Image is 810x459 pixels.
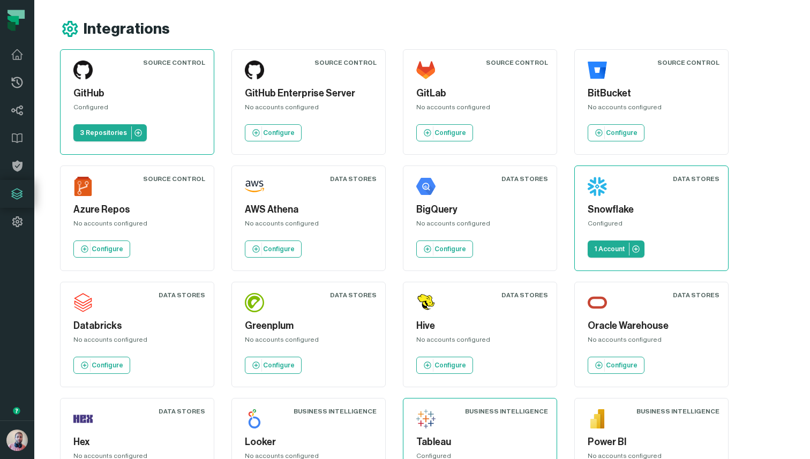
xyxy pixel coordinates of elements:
[143,175,205,183] div: Source Control
[416,219,544,232] div: No accounts configured
[143,58,205,67] div: Source Control
[416,240,473,258] a: Configure
[6,430,28,451] img: avatar of Idan Shabi
[245,319,372,333] h5: Greenplum
[588,177,607,196] img: Snowflake
[588,202,715,217] h5: Snowflake
[245,124,302,141] a: Configure
[73,61,93,80] img: GitHub
[263,361,295,370] p: Configure
[73,86,201,101] h5: GitHub
[245,335,372,348] div: No accounts configured
[73,103,201,116] div: Configured
[73,319,201,333] h5: Databricks
[245,219,372,232] div: No accounts configured
[73,219,201,232] div: No accounts configured
[588,357,644,374] a: Configure
[92,245,123,253] p: Configure
[416,86,544,101] h5: GitLab
[588,86,715,101] h5: BitBucket
[245,177,264,196] img: AWS Athena
[594,245,625,253] p: 1 Account
[588,435,715,449] h5: Power BI
[159,291,205,299] div: Data Stores
[330,291,377,299] div: Data Stores
[73,177,93,196] img: Azure Repos
[416,124,473,141] a: Configure
[416,177,436,196] img: BigQuery
[416,435,544,449] h5: Tableau
[416,409,436,428] img: Tableau
[588,293,607,312] img: Oracle Warehouse
[263,129,295,137] p: Configure
[588,61,607,80] img: BitBucket
[263,245,295,253] p: Configure
[245,357,302,374] a: Configure
[416,202,544,217] h5: BigQuery
[416,319,544,333] h5: Hive
[330,175,377,183] div: Data Stores
[245,103,372,116] div: No accounts configured
[588,319,715,333] h5: Oracle Warehouse
[416,61,436,80] img: GitLab
[73,357,130,374] a: Configure
[657,58,719,67] div: Source Control
[434,245,466,253] p: Configure
[673,291,719,299] div: Data Stores
[159,407,205,416] div: Data Stores
[73,435,201,449] h5: Hex
[245,435,372,449] h5: Looker
[588,219,715,232] div: Configured
[80,129,127,137] p: 3 Repositories
[588,335,715,348] div: No accounts configured
[73,335,201,348] div: No accounts configured
[84,20,170,39] h1: Integrations
[501,175,548,183] div: Data Stores
[588,124,644,141] a: Configure
[486,58,548,67] div: Source Control
[73,293,93,312] img: Databricks
[673,175,719,183] div: Data Stores
[588,103,715,116] div: No accounts configured
[606,361,637,370] p: Configure
[314,58,377,67] div: Source Control
[245,240,302,258] a: Configure
[73,409,93,428] img: Hex
[588,409,607,428] img: Power BI
[588,240,644,258] a: 1 Account
[416,335,544,348] div: No accounts configured
[465,407,548,416] div: Business Intelligence
[245,409,264,428] img: Looker
[434,361,466,370] p: Configure
[606,129,637,137] p: Configure
[92,361,123,370] p: Configure
[73,240,130,258] a: Configure
[245,86,372,101] h5: GitHub Enterprise Server
[73,124,147,141] a: 3 Repositories
[245,61,264,80] img: GitHub Enterprise Server
[245,202,372,217] h5: AWS Athena
[636,407,719,416] div: Business Intelligence
[501,291,548,299] div: Data Stores
[294,407,377,416] div: Business Intelligence
[245,293,264,312] img: Greenplum
[416,293,436,312] img: Hive
[73,202,201,217] h5: Azure Repos
[12,406,21,416] div: Tooltip anchor
[434,129,466,137] p: Configure
[416,357,473,374] a: Configure
[416,103,544,116] div: No accounts configured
